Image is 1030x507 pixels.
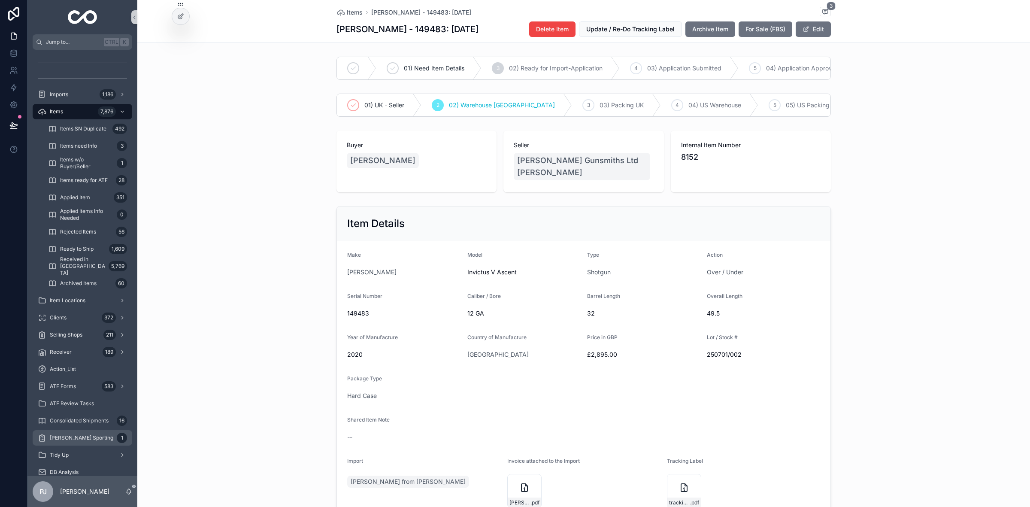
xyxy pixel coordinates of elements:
span: 4 [634,65,638,72]
span: Shotgun [587,268,611,276]
button: 3 [820,7,831,18]
span: DB Analysis [50,469,79,476]
span: Consolidated Shipments [50,417,109,424]
span: tracking_label [669,499,690,506]
span: Items ready for ATF [60,177,108,184]
a: Applied Items Info Needed0 [43,207,132,222]
div: 211 [103,330,116,340]
a: Items [336,8,363,17]
p: [PERSON_NAME] [60,487,109,496]
a: Tidy Up [33,447,132,463]
a: Items ready for ATF28 [43,173,132,188]
a: Hard Case [347,392,377,400]
a: Receiver189 [33,344,132,360]
span: Items w/o Buyer/Seller [60,156,113,170]
span: PJ [39,486,47,497]
div: 3 [117,141,127,151]
span: Applied Item [60,194,90,201]
a: Applied Item351 [43,190,132,205]
span: 01) Need Item Details [404,64,464,73]
span: [PERSON_NAME] [350,155,415,167]
span: Action_List [50,366,76,373]
button: Jump to...CtrlK [33,34,132,50]
h2: Item Details [347,217,405,231]
div: 351 [114,192,127,203]
span: 3 [827,2,836,10]
div: 1,609 [109,244,127,254]
span: Country of Manufacture [467,334,527,340]
a: Item Locations [33,293,132,308]
a: Selling Shops211 [33,327,132,343]
a: [PERSON_NAME] Sporting1 [33,430,132,446]
span: Lot / Stock # [707,334,738,340]
div: 56 [116,227,127,237]
a: [PERSON_NAME] Gunsmiths Ltd [PERSON_NAME] [514,153,650,180]
a: ATF Review Tasks [33,396,132,411]
span: Item Locations [50,297,85,304]
span: 2020 [347,350,460,359]
span: Price in GBP [587,334,618,340]
span: Barrel Length [587,293,620,299]
span: Shared Item Note [347,416,390,423]
span: Jump to... [46,39,100,46]
span: Invoice attached to the Import [507,458,580,464]
span: Ready to Ship [60,246,94,252]
span: Seller [514,141,653,149]
span: 8152 [681,151,821,163]
a: [PERSON_NAME] - 149483: [DATE] [371,8,471,17]
span: Type [587,252,599,258]
img: App logo [68,10,97,24]
span: 12 GA [467,309,581,318]
span: ATF Review Tasks [50,400,94,407]
span: Rejected Items [60,228,96,235]
span: Package Type [347,375,382,382]
a: Action_List [33,361,132,377]
span: £2,895.00 [587,350,700,359]
a: Items7,876 [33,104,132,119]
span: Buyer [347,141,486,149]
a: Imports1,186 [33,87,132,102]
span: 32 [587,309,700,318]
div: 5,769 [109,261,127,271]
span: .pdf [690,499,699,506]
span: Applied Items Info Needed [60,208,113,222]
span: 5 [754,65,757,72]
button: For Sale (FBS) [739,21,792,37]
div: 7,876 [98,106,116,117]
span: .pdf [530,499,539,506]
span: 4 [676,102,679,109]
span: Items [50,108,63,115]
a: Over / Under [707,268,743,276]
a: Items w/o Buyer/Seller1 [43,155,132,171]
span: Archived Items [60,280,97,287]
span: 49.5 [707,309,820,318]
span: Imports [50,91,68,98]
span: [PERSON_NAME] Gunsmiths Ltd [PERSON_NAME] [517,155,646,179]
span: 03) Packing UK [600,101,644,109]
span: Internal Item Number [681,141,821,149]
span: For Sale (FBS) [745,25,785,33]
span: Invictus V Ascent [467,268,581,276]
span: Year of Manufacture [347,334,398,340]
span: Overall Length [707,293,742,299]
div: 16 [117,416,127,426]
span: 3 [497,65,500,72]
div: 28 [116,175,127,185]
a: Archived Items60 [43,276,132,291]
span: Make [347,252,361,258]
span: 03) Application Submitted [647,64,721,73]
span: 04) US Warehouse [688,101,741,109]
div: 1 [117,158,127,168]
div: 492 [112,124,127,134]
div: 189 [103,347,116,357]
span: Clients [50,314,67,321]
span: Items SN Duplicate [60,125,106,132]
span: Received in [GEOGRAPHIC_DATA] [60,256,105,276]
a: Rejected Items56 [43,224,132,240]
span: Items need Info [60,143,97,149]
span: ATF Forms [50,383,76,390]
button: Edit [796,21,831,37]
span: 02) Warehouse [GEOGRAPHIC_DATA] [449,101,555,109]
